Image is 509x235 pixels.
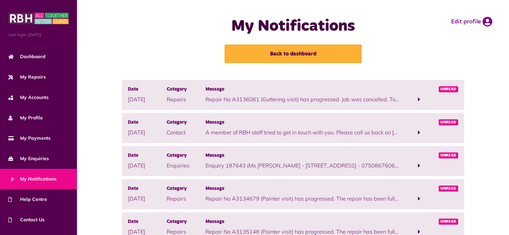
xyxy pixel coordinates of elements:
span: Unread [439,119,458,125]
span: Unread [439,152,458,158]
p: Repair No A3134679 (Painter visit) has progressed. The repair has been fully completed. To view t... [205,195,400,203]
p: Contact [167,128,205,136]
span: Dashboard [8,53,46,60]
span: Message [205,218,400,226]
p: A member of RBH staff tried to get in touch with you. Please call us back on [PHONE_NUMBER]. To c... [205,128,400,136]
span: Category [167,152,205,159]
span: Unread [439,86,458,92]
p: Repairs [167,95,205,103]
span: Unread [439,186,458,192]
p: [DATE] [128,195,167,203]
span: Category [167,119,205,126]
p: [DATE] [128,161,167,169]
span: Category [167,218,205,226]
span: Unread [439,219,458,225]
span: Category [167,185,205,193]
span: Date [128,119,167,126]
p: [DATE] [128,128,167,136]
span: Message [205,119,400,126]
p: Repair No A3136061 (Guttering visit) has progressed. Job was cancelled. To view this repair [205,95,400,103]
span: Date [128,185,167,193]
span: My Payments [8,135,51,142]
span: Contact Us [8,216,45,223]
span: Last login: [DATE] [8,32,69,38]
span: Message [205,86,400,93]
span: Message [205,185,400,193]
span: Date [128,86,167,93]
p: Enquiry 187643 (Ms [PERSON_NAME] - [STREET_ADDRESS] - 07508676067) has been completed. To view th... [205,161,400,169]
a: Edit profile [451,17,492,27]
span: My Accounts [8,94,49,101]
h1: My Notifications [192,17,395,36]
img: MyRBH [8,12,69,25]
p: Repairs [167,195,205,203]
span: My Enquiries [8,155,49,162]
span: Category [167,86,205,93]
a: Back to dashboard [225,44,362,63]
p: [DATE] [128,95,167,103]
span: My Repairs [8,74,46,81]
span: Message [205,152,400,159]
span: Date [128,218,167,226]
span: Help Centre [8,196,47,203]
span: My Notifications [8,175,57,183]
span: 0 [8,175,16,183]
span: Date [128,152,167,159]
span: My Profile [8,114,43,121]
p: Enquiries [167,161,205,169]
